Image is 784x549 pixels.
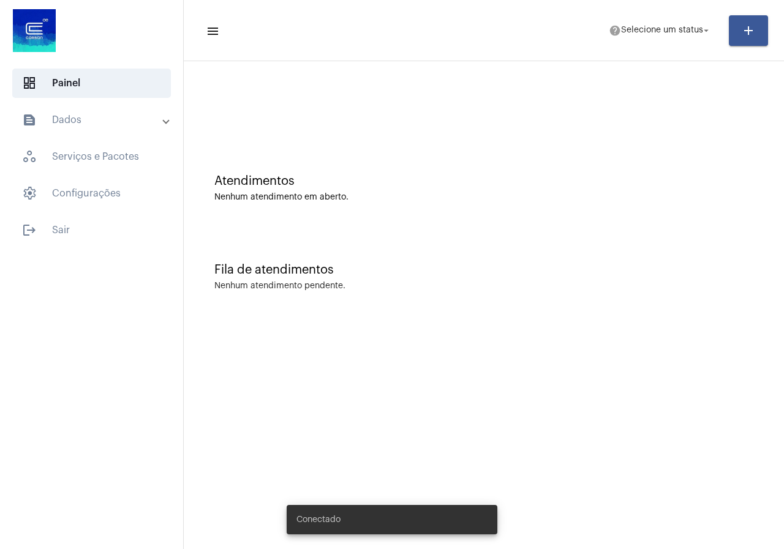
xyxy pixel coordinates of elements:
div: Nenhum atendimento pendente. [214,282,345,291]
span: sidenav icon [22,76,37,91]
mat-icon: sidenav icon [22,223,37,237]
span: sidenav icon [22,186,37,201]
span: Serviços e Pacotes [12,142,171,171]
img: d4669ae0-8c07-2337-4f67-34b0df7f5ae4.jpeg [10,6,59,55]
span: sidenav icon [22,149,37,164]
span: Conectado [296,514,341,526]
span: Selecione um status [621,26,703,35]
span: Sair [12,215,171,245]
mat-icon: help [609,24,621,37]
span: Painel [12,69,171,98]
mat-icon: sidenav icon [206,24,218,39]
button: Selecione um status [601,18,719,43]
mat-icon: arrow_drop_down [701,25,712,36]
mat-icon: add [741,23,756,38]
div: Atendimentos [214,174,753,188]
div: Fila de atendimentos [214,263,753,277]
mat-icon: sidenav icon [22,113,37,127]
span: Configurações [12,179,171,208]
mat-panel-title: Dados [22,113,164,127]
div: Nenhum atendimento em aberto. [214,193,753,202]
mat-expansion-panel-header: sidenav iconDados [7,105,183,135]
